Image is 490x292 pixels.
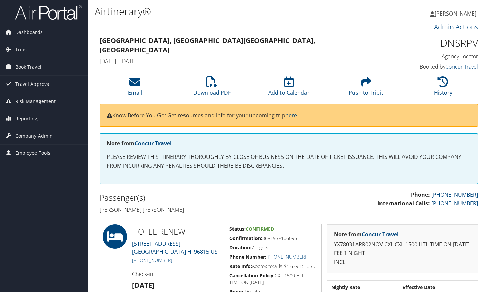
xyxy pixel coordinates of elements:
a: [PHONE_NUMBER] [132,257,172,263]
span: Travel Approval [15,76,51,93]
a: Add to Calendar [268,80,310,96]
h5: 7 nights [229,244,316,251]
strong: Duration: [229,244,251,251]
p: PLEASE REVIEW THIS ITINERARY THOROUGHLY BY CLOSE OF BUSINESS ON THE DATE OF TICKET ISSUANCE. THIS... [107,153,471,170]
a: here [285,112,297,119]
a: [PERSON_NAME] [430,3,483,24]
a: [STREET_ADDRESS][GEOGRAPHIC_DATA] HI 96815 US [132,240,218,255]
a: Concur Travel [445,63,478,70]
span: Employee Tools [15,145,50,162]
a: Email [128,80,142,96]
span: Confirmed [246,226,274,232]
h4: [PERSON_NAME] [PERSON_NAME] [100,206,284,213]
strong: Confirmation: [229,235,262,241]
a: [PHONE_NUMBER] [431,200,478,207]
span: Company Admin [15,127,53,144]
h4: Agency Locator [391,53,479,60]
strong: [GEOGRAPHIC_DATA], [GEOGRAPHIC_DATA] [GEOGRAPHIC_DATA], [GEOGRAPHIC_DATA] [100,36,315,54]
h5: CXL 1500 HTL TIME ON [DATE] [229,272,316,286]
p: YX78031ARR02NOV CXL:CXL 1500 HTL TIME ON [DATE] FEE 1 NIGHT INCL [334,240,471,266]
span: Dashboards [15,24,43,41]
strong: Phone Number: [229,253,266,260]
h2: Passenger(s) [100,192,284,203]
strong: Status: [229,226,246,232]
strong: [DATE] [132,281,154,290]
a: Concur Travel [134,140,172,147]
strong: Rate Info: [229,263,252,269]
h5: 36819SF106095 [229,235,316,242]
a: [PHONE_NUMBER] [266,253,306,260]
a: Concur Travel [362,230,399,238]
a: [PHONE_NUMBER] [431,191,478,198]
strong: Note from [334,230,399,238]
a: Push to Tripit [349,80,383,96]
span: Book Travel [15,58,41,75]
strong: International Calls: [377,200,430,207]
span: [PERSON_NAME] [435,10,476,17]
img: airportal-logo.png [15,4,82,20]
strong: Cancellation Policy: [229,272,275,279]
span: Risk Management [15,93,56,110]
h1: Airtinerary® [95,4,354,19]
span: Reporting [15,110,38,127]
a: Admin Actions [434,22,478,31]
span: Trips [15,41,27,58]
a: Download PDF [193,80,231,96]
strong: Note from [107,140,172,147]
h4: [DATE] - [DATE] [100,57,381,65]
h1: DNSRPV [391,36,479,50]
strong: Phone: [411,191,430,198]
h4: Booked by [391,63,479,70]
h5: Approx total is $1,639.15 USD [229,263,316,270]
a: History [434,80,452,96]
h4: Check-in [132,270,219,278]
p: Know Before You Go: Get resources and info for your upcoming trip [107,111,471,120]
h2: HOTEL RENEW [132,226,219,237]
